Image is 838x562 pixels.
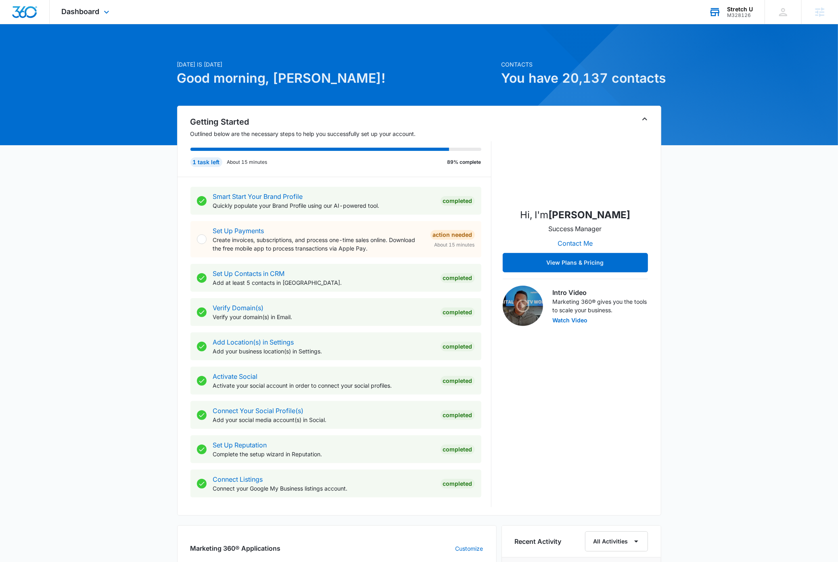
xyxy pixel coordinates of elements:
[213,347,434,355] p: Add your business location(s) in Settings.
[441,445,475,454] div: Completed
[727,6,753,13] div: account name
[502,69,661,88] h1: You have 20,137 contacts
[213,441,267,449] a: Set Up Reputation
[190,116,491,128] h2: Getting Started
[441,273,475,283] div: Completed
[213,227,264,235] a: Set Up Payments
[456,544,483,553] a: Customize
[520,208,630,222] p: Hi, I'm
[535,121,616,201] img: Cody McCoy
[548,209,630,221] strong: [PERSON_NAME]
[177,69,497,88] h1: Good morning, [PERSON_NAME]!
[441,410,475,420] div: Completed
[503,286,543,326] img: Intro Video
[441,479,475,489] div: Completed
[441,342,475,351] div: Completed
[190,543,281,553] h2: Marketing 360® Applications
[213,416,434,424] p: Add your social media account(s) in Social.
[553,318,588,323] button: Watch Video
[549,224,602,234] p: Success Manager
[441,196,475,206] div: Completed
[213,192,303,201] a: Smart Start Your Brand Profile
[213,304,264,312] a: Verify Domain(s)
[515,537,562,546] h6: Recent Activity
[213,236,424,253] p: Create invoices, subscriptions, and process one-time sales online. Download the free mobile app t...
[430,230,475,240] div: Action Needed
[62,7,100,16] span: Dashboard
[213,475,263,483] a: Connect Listings
[550,234,601,253] button: Contact Me
[213,372,258,380] a: Activate Social
[213,201,434,210] p: Quickly populate your Brand Profile using our AI-powered tool.
[213,313,434,321] p: Verify your domain(s) in Email.
[213,278,434,287] p: Add at least 5 contacts in [GEOGRAPHIC_DATA].
[213,484,434,493] p: Connect your Google My Business listings account.
[213,407,304,415] a: Connect Your Social Profile(s)
[213,270,285,278] a: Set Up Contacts in CRM
[502,60,661,69] p: Contacts
[553,288,648,297] h3: Intro Video
[553,297,648,314] p: Marketing 360® gives you the tools to scale your business.
[727,13,753,18] div: account id
[213,338,294,346] a: Add Location(s) in Settings
[190,130,491,138] p: Outlined below are the necessary steps to help you successfully set up your account.
[585,531,648,552] button: All Activities
[441,307,475,317] div: Completed
[190,157,222,167] div: 1 task left
[227,159,267,166] p: About 15 minutes
[503,253,648,272] button: View Plans & Pricing
[177,60,497,69] p: [DATE] is [DATE]
[213,381,434,390] p: Activate your social account in order to connect your social profiles.
[640,114,650,124] button: Toggle Collapse
[447,159,481,166] p: 89% complete
[435,241,475,249] span: About 15 minutes
[441,376,475,386] div: Completed
[213,450,434,458] p: Complete the setup wizard in Reputation.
